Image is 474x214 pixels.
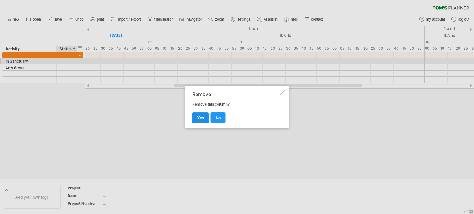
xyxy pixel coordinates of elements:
span: no [216,115,221,120]
div: Remove this column? [192,91,279,123]
a: yes [192,112,209,123]
span: yes [197,115,204,120]
div: Remove [192,91,279,97]
a: no [211,112,226,123]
